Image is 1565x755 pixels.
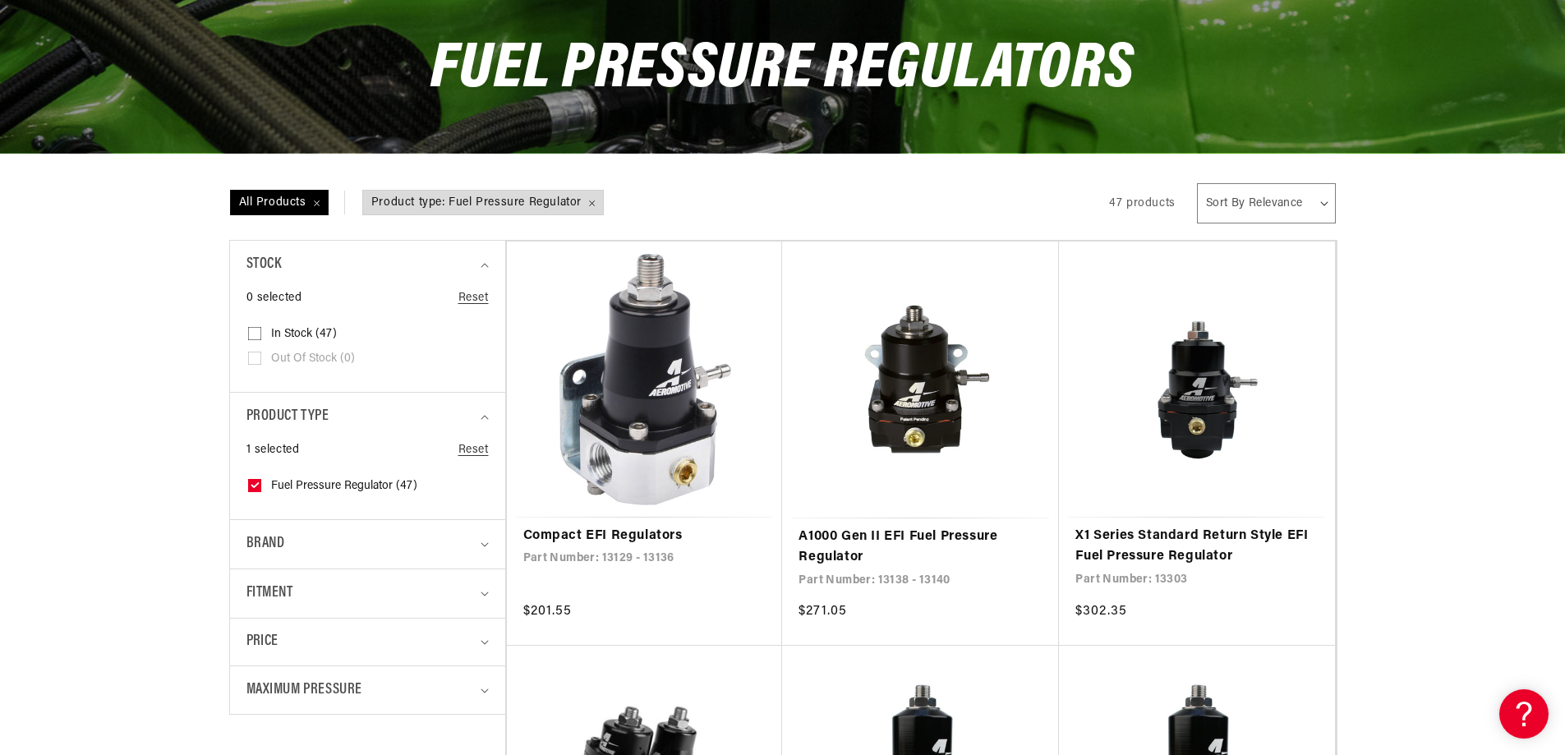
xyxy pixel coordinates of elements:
span: Price [246,631,278,653]
span: Maximum Pressure [246,679,363,702]
span: In stock (47) [271,327,337,342]
a: Reset [458,441,489,459]
span: Product type [246,405,329,429]
summary: Maximum Pressure (0 selected) [246,666,489,715]
span: Fuel Pressure Regulator (47) [271,479,417,494]
span: 0 selected [246,289,302,307]
span: Product type: Fuel Pressure Regulator [363,191,603,215]
summary: Stock (0 selected) [246,241,489,289]
span: Fitment [246,582,293,605]
a: Reset [458,289,489,307]
span: Stock [246,253,282,277]
span: All Products [231,191,328,215]
span: 1 selected [246,441,300,459]
span: Brand [246,532,285,556]
summary: Fitment (0 selected) [246,569,489,618]
span: Out of stock (0) [271,352,355,366]
summary: Price [246,619,489,665]
summary: Brand (0 selected) [246,520,489,569]
a: X1 Series Standard Return Style EFI Fuel Pressure Regulator [1075,526,1319,568]
span: 47 products [1109,197,1176,209]
a: Product type: Fuel Pressure Regulator [361,191,605,215]
summary: Product type (1 selected) [246,393,489,441]
a: A1000 Gen II EFI Fuel Pressure Regulator [799,527,1043,569]
span: Fuel Pressure Regulators [430,38,1134,103]
a: Compact EFI Regulators [523,526,766,547]
a: All Products [229,191,361,215]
